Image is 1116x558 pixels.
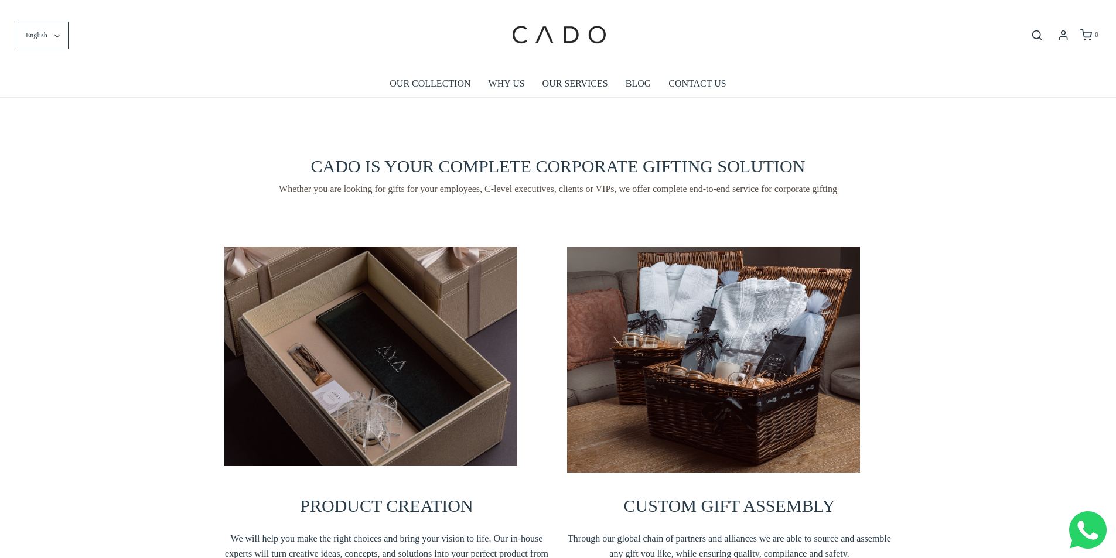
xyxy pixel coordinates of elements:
span: English [26,30,47,41]
button: English [18,22,69,49]
img: vancleef_fja5190v111657354892119-1-1657819375419.jpg [224,247,517,466]
a: WHY US [489,70,525,97]
span: Whether you are looking for gifts for your employees, C-level executives, clients or VIPs, we off... [224,182,892,196]
span: CUSTOM GIFT ASSEMBLY [624,496,835,515]
a: OUR SERVICES [542,70,608,97]
a: 0 [1079,29,1098,41]
img: cadogiftinglinkedin--_fja4920v111657355121460-1657819515119.jpg [567,247,860,473]
button: Open search bar [1026,29,1047,42]
span: 0 [1095,30,1098,39]
span: PRODUCT CREATION [300,496,473,515]
img: cadogifting [508,9,608,61]
a: CONTACT US [668,70,726,97]
img: Whatsapp [1069,511,1107,549]
a: BLOG [626,70,651,97]
a: OUR COLLECTION [390,70,470,97]
span: CADO IS YOUR COMPLETE CORPORATE GIFTING SOLUTION [311,156,806,176]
